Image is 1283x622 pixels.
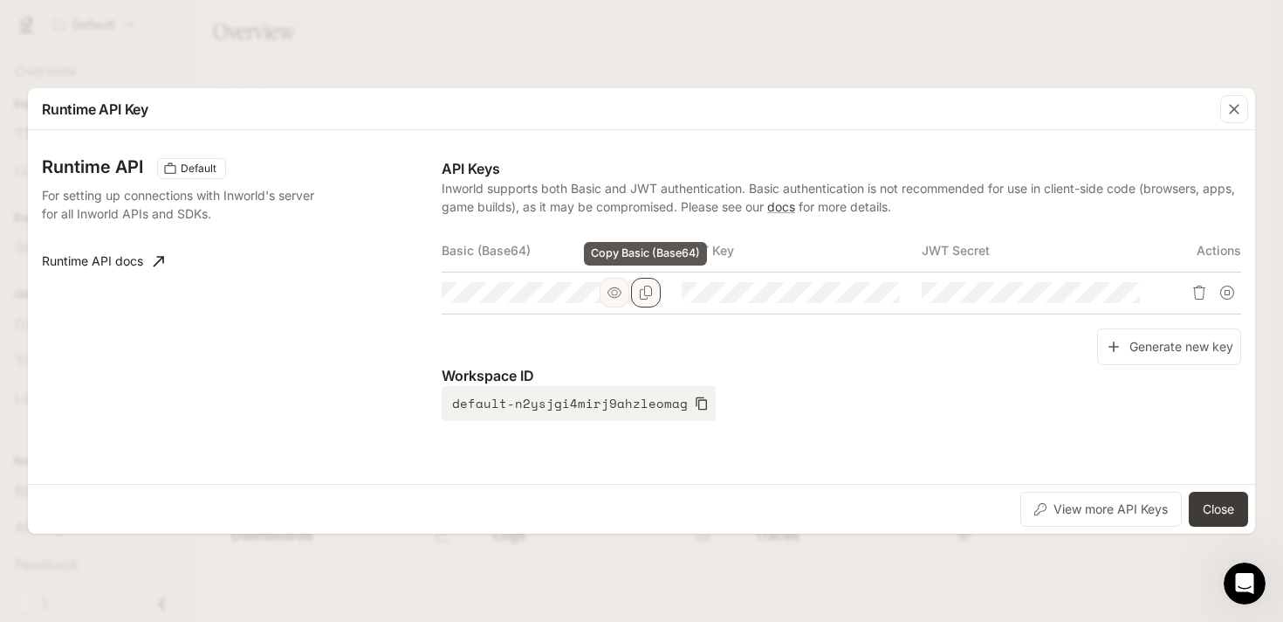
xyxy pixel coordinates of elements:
th: JWT Key [682,230,922,272]
button: Delete API key [1185,279,1213,307]
p: Inworld supports both Basic and JWT authentication. Basic authentication is not recommended for u... [442,179,1241,216]
button: View more API Keys [1020,492,1182,527]
p: Workspace ID [442,365,1241,386]
a: docs [767,199,795,214]
button: Close [1189,492,1248,527]
th: JWT Secret [922,230,1162,272]
th: Basic (Base64) [442,230,682,272]
p: API Keys [442,158,1241,179]
div: These keys will apply to your current workspace only [157,158,226,179]
button: Generate new key [1097,328,1241,366]
p: For setting up connections with Inworld's server for all Inworld APIs and SDKs. [42,186,332,223]
a: Runtime API docs [35,244,171,279]
iframe: Intercom live chat [1224,563,1266,605]
button: Suspend API key [1213,279,1241,307]
button: default-n2ysjgi4mirj9ahzleomag [442,386,716,421]
th: Actions [1161,230,1241,272]
button: Copy Basic (Base64) [631,278,661,308]
span: Default [174,161,223,176]
p: Runtime API Key [42,99,148,120]
div: Copy Basic (Base64) [584,242,707,266]
h3: Runtime API [42,158,143,176]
